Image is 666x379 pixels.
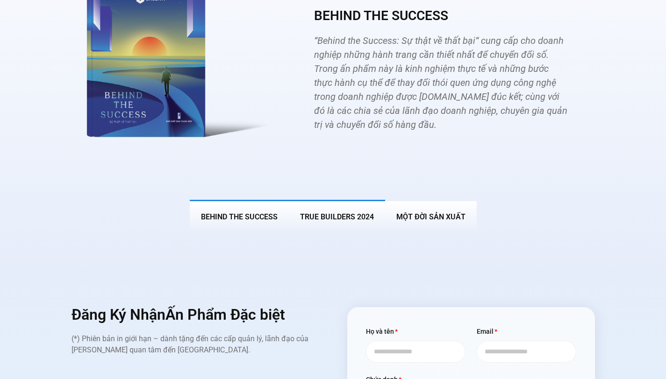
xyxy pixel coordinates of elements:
h2: Đăng Ký Nhận [72,307,319,322]
span: Ấn Phẩm Đặc biệt [165,306,285,323]
p: (*) Phiên bản in giới hạn – dành tặng đến các cấp quản lý, lãnh đạo của [PERSON_NAME] quan tâm đế... [72,333,319,356]
span: BEHIND THE SUCCESS [201,212,278,221]
p: “Behind the Success: Sự thật về thất bại“ cung cấp cho doanh nghiệp những hành trang cần thiết nh... [314,34,568,132]
label: Email [477,326,498,341]
h3: BEHIND THE SUCCESS [314,7,568,24]
label: Họ và tên [366,326,398,341]
span: MỘT ĐỜI SẢN XUẤT [396,212,465,221]
span: True Builders 2024 [300,212,374,221]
